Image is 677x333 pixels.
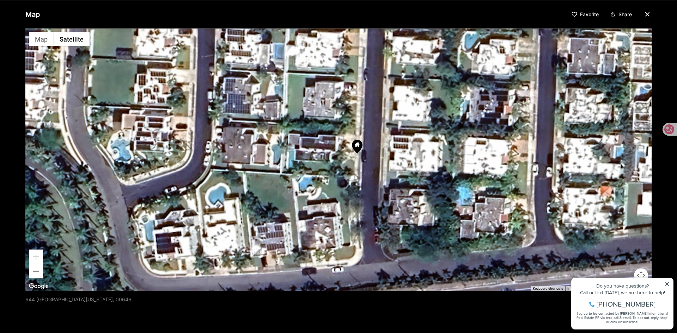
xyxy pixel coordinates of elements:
button: Share [607,8,635,20]
p: 644 [GEOGRAPHIC_DATA][US_STATE], 00646 [25,296,132,302]
img: Google [27,282,50,291]
button: Keyboard shortcuts [533,286,563,291]
a: Open this area in Google Maps (opens a new window) [27,282,50,291]
button: Show satellite imagery [54,32,90,46]
span: Imagery ©2025 Airbus [567,286,603,290]
a: Report a map error [621,286,649,290]
div: Do you have questions? [7,16,102,21]
div: Call or text [DATE], we are here to help! [7,23,102,27]
button: Favorite [569,8,602,20]
p: Share [618,11,632,17]
p: Favorite [580,11,599,17]
button: Map camera controls [634,268,648,282]
a: Terms (opens in new tab) [607,286,617,290]
span: I agree to be contacted by [PERSON_NAME] International Real Estate PR via text, call & email. To ... [9,43,100,57]
span: [PHONE_NUMBER] [29,33,88,40]
p: Map [25,7,40,21]
button: Zoom in [29,249,43,264]
button: Show street map [29,32,54,46]
button: Zoom out [29,264,43,278]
